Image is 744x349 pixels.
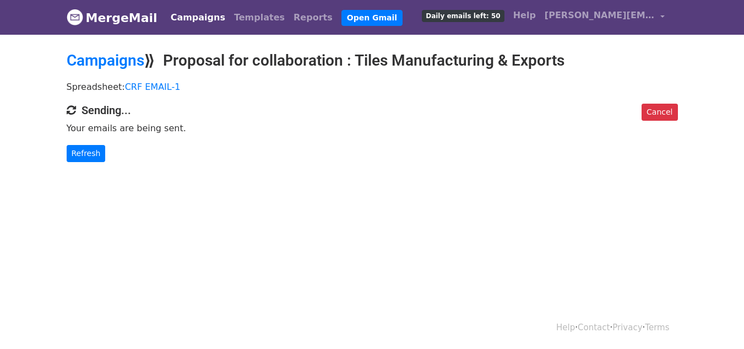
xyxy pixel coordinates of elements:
a: [PERSON_NAME][EMAIL_ADDRESS][DOMAIN_NAME] [540,4,669,30]
a: Help [556,323,575,332]
p: Your emails are being sent. [67,122,678,134]
h4: Sending... [67,104,678,117]
img: MergeMail logo [67,9,83,25]
span: [PERSON_NAME][EMAIL_ADDRESS][DOMAIN_NAME] [545,9,655,22]
a: Contact [578,323,610,332]
a: Open Gmail [341,10,403,26]
a: Terms [645,323,669,332]
a: Cancel [642,104,677,121]
a: MergeMail [67,6,158,29]
a: Help [509,4,540,26]
a: Campaigns [67,51,144,69]
span: Daily emails left: 50 [422,10,504,22]
a: Reports [289,7,337,29]
a: Templates [230,7,289,29]
a: CRF EMAIL-1 [125,82,181,92]
a: Privacy [612,323,642,332]
p: Spreadsheet: [67,81,678,93]
a: Campaigns [166,7,230,29]
a: Daily emails left: 50 [417,4,508,26]
a: Refresh [67,145,106,162]
h2: ⟫ Proposal for collaboration : Tiles Manufacturing & Exports [67,51,678,70]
